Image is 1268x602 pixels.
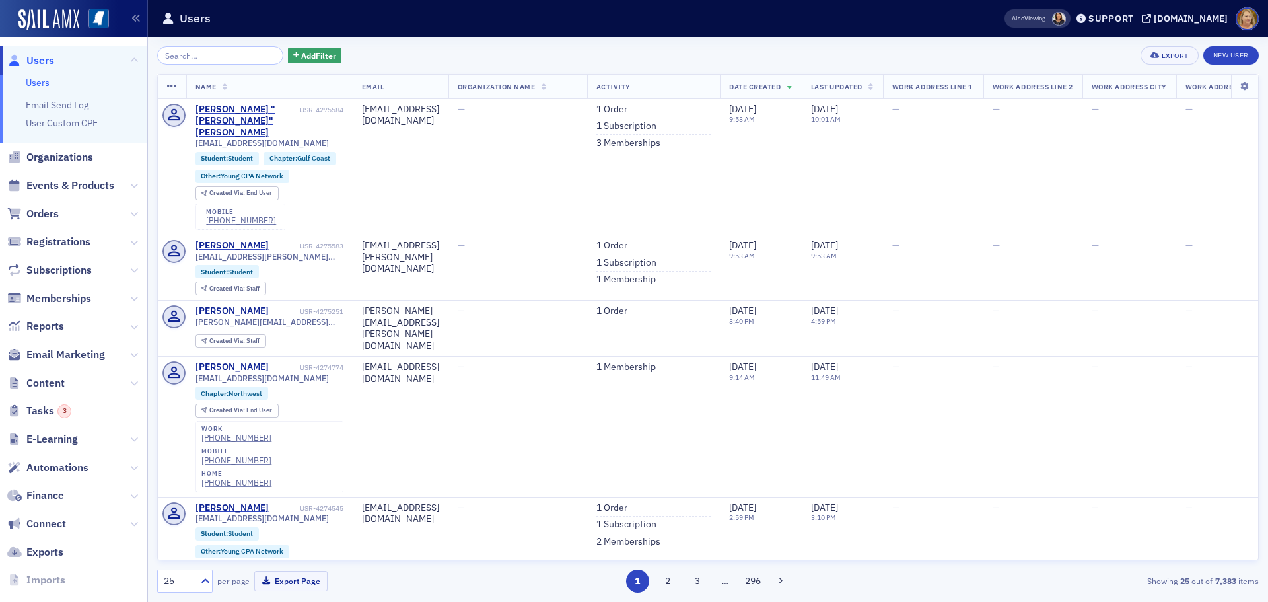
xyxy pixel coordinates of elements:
[88,9,109,29] img: SailAMX
[362,240,439,275] div: [EMAIL_ADDRESS][PERSON_NAME][DOMAIN_NAME]
[596,536,660,548] a: 2 Memberships
[195,404,279,418] div: Created Via: End User
[195,513,329,523] span: [EMAIL_ADDRESS][DOMAIN_NAME]
[201,389,262,398] a: Chapter:Northwest
[458,305,465,317] span: —
[7,488,64,503] a: Finance
[892,82,973,91] span: Work Address Line 1
[1236,7,1259,30] span: Profile
[993,82,1073,91] span: Work Address Line 2
[201,546,221,556] span: Other :
[195,82,217,91] span: Name
[254,571,328,591] button: Export Page
[195,305,269,317] a: [PERSON_NAME]
[596,104,627,116] a: 1 Order
[729,513,754,522] time: 2:59 PM
[157,46,283,65] input: Search…
[596,305,627,317] a: 1 Order
[729,251,755,260] time: 9:53 AM
[201,425,271,433] div: work
[1088,13,1134,24] div: Support
[596,361,656,373] a: 1 Membership
[195,527,260,541] div: Student:
[269,153,297,163] span: Chapter :
[26,376,65,391] span: Content
[26,235,90,249] span: Registrations
[729,239,756,251] span: [DATE]
[716,575,734,587] span: …
[729,361,756,373] span: [DATE]
[811,239,838,251] span: [DATE]
[1185,305,1193,317] span: —
[993,361,1000,373] span: —
[892,502,899,513] span: —
[596,82,631,91] span: Activity
[209,285,260,293] div: Staff
[811,502,838,513] span: [DATE]
[811,317,836,326] time: 4:59 PM
[1092,82,1167,91] span: Work Address City
[901,575,1259,587] div: Showing out of items
[201,433,271,443] a: [PHONE_NUMBER]
[362,104,439,127] div: [EMAIL_ADDRESS][DOMAIN_NAME]
[729,103,756,115] span: [DATE]
[362,82,384,91] span: Email
[811,373,841,382] time: 11:49 AM
[1092,103,1099,115] span: —
[458,103,465,115] span: —
[1185,361,1193,373] span: —
[164,574,193,588] div: 25
[195,502,269,514] a: [PERSON_NAME]
[596,120,656,132] a: 1 Subscription
[686,570,709,593] button: 3
[201,447,271,455] div: mobile
[271,504,343,513] div: USR-4274545
[26,319,64,334] span: Reports
[729,317,754,326] time: 3:40 PM
[26,517,66,531] span: Connect
[195,186,279,200] div: Created Via: End User
[195,265,260,278] div: Student:
[892,361,899,373] span: —
[1092,361,1099,373] span: —
[201,172,283,180] a: Other:Young CPA Network
[201,529,228,538] span: Student :
[362,305,439,352] div: [PERSON_NAME][EMAIL_ADDRESS][PERSON_NAME][DOMAIN_NAME]
[195,104,298,139] a: [PERSON_NAME] "[PERSON_NAME]" [PERSON_NAME]
[1092,239,1099,251] span: —
[993,305,1000,317] span: —
[7,461,88,475] a: Automations
[26,348,105,362] span: Email Marketing
[811,513,836,522] time: 3:10 PM
[264,152,336,165] div: Chapter:
[18,9,79,30] img: SailAMX
[7,54,54,68] a: Users
[656,570,679,593] button: 2
[1213,575,1238,587] strong: 7,383
[195,317,343,327] span: [PERSON_NAME][EMAIL_ADDRESS][PERSON_NAME][DOMAIN_NAME]
[993,103,1000,115] span: —
[1012,14,1045,23] span: Viewing
[195,361,269,373] a: [PERSON_NAME]
[195,152,260,165] div: Student:
[209,336,246,345] span: Created Via :
[206,208,276,216] div: mobile
[301,50,336,61] span: Add Filter
[742,570,765,593] button: 296
[217,575,250,587] label: per page
[811,251,837,260] time: 9:53 AM
[26,432,78,447] span: E-Learning
[201,478,271,488] a: [PHONE_NUMBER]
[596,502,627,514] a: 1 Order
[195,387,269,400] div: Chapter:
[195,252,343,262] span: [EMAIL_ADDRESS][PERSON_NAME][DOMAIN_NAME]
[7,573,65,587] a: Imports
[26,99,88,111] a: Email Send Log
[209,338,260,345] div: Staff
[209,406,246,414] span: Created Via :
[201,267,228,276] span: Student :
[7,235,90,249] a: Registrations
